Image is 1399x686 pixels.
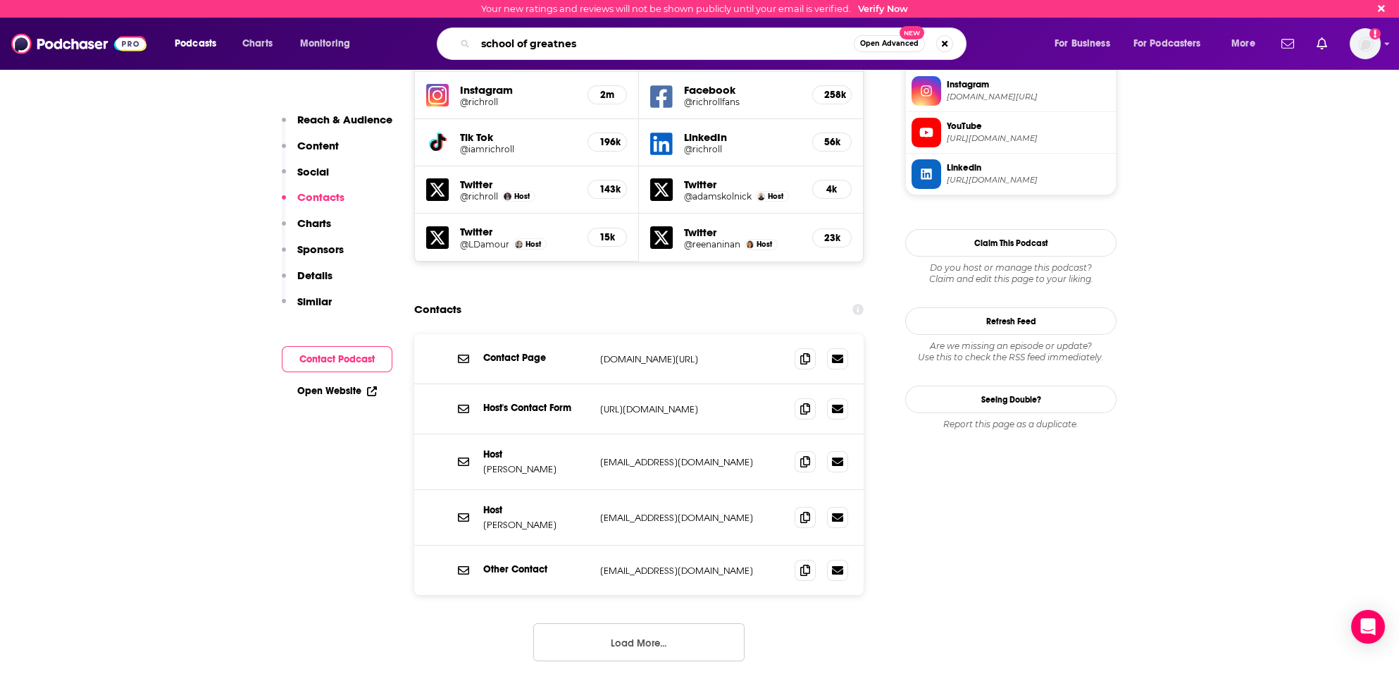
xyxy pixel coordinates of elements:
span: Charts [242,34,273,54]
div: Search podcasts, credits, & more... [450,27,980,60]
span: YouTube [947,120,1110,133]
h5: Twitter [684,178,801,191]
p: Details [297,269,332,282]
img: User Profile [1350,28,1381,59]
span: For Business [1055,34,1110,54]
p: Other Contact [483,563,589,575]
a: Seeing Double? [905,386,1117,413]
h5: 56k [824,136,840,148]
a: @richroll [460,191,498,202]
p: [URL][DOMAIN_NAME] [600,403,783,415]
a: @LDamour [460,239,509,250]
img: Rich Roll [504,192,511,200]
span: instagram.com/richroll [947,92,1110,102]
p: Host [483,504,589,516]
span: Do you host or manage this podcast? [905,262,1117,274]
span: Logged in as BretAita [1350,28,1381,59]
div: Are we missing an episode or update? Use this to check the RSS feed immediately. [905,341,1117,363]
h5: Facebook [684,83,801,97]
button: Sponsors [282,243,344,269]
span: Host [514,192,530,201]
p: [EMAIL_ADDRESS][DOMAIN_NAME] [600,456,783,468]
a: Show notifications dropdown [1311,32,1333,56]
button: open menu [1045,32,1128,55]
a: @richroll [460,97,576,107]
span: Monitoring [300,34,350,54]
button: Similar [282,295,332,321]
h5: Twitter [460,178,576,191]
a: @adamskolnick [684,191,752,202]
h5: @iamrichroll [460,144,576,154]
p: [PERSON_NAME] [483,519,589,531]
img: iconImage [426,84,449,106]
a: Linkedin[URL][DOMAIN_NAME] [912,159,1110,189]
span: Linkedin [947,161,1110,174]
input: Search podcasts, credits, & more... [475,32,854,55]
img: Dr. Lisa Damour [515,240,523,248]
span: Open Advanced [860,40,919,47]
span: https://www.youtube.com/@richroll [947,133,1110,144]
svg: Email not verified [1369,28,1381,39]
h5: Tik Tok [460,130,576,144]
span: New [900,26,925,39]
img: Adam Skolnick [757,192,765,200]
h5: Twitter [460,225,576,238]
a: Show notifications dropdown [1276,32,1300,56]
span: Host [526,240,541,249]
h5: 258k [824,89,840,101]
h5: 15k [599,231,615,243]
button: Contacts [282,190,344,216]
button: Open AdvancedNew [854,35,925,52]
p: Reach & Audience [297,113,392,126]
button: Contact Podcast [282,346,392,372]
h5: 2m [599,89,615,101]
span: Host [768,192,783,201]
p: Contact Page [483,352,589,364]
button: Reach & Audience [282,113,392,139]
h5: LinkedIn [684,130,801,144]
p: Contacts [297,190,344,204]
button: Details [282,269,332,295]
div: Report this page as a duplicate. [905,419,1117,430]
span: Podcasts [175,34,216,54]
p: Charts [297,216,331,230]
button: Claim This Podcast [905,229,1117,257]
h2: Contacts [414,296,461,323]
h5: Twitter [684,226,801,239]
p: [EMAIL_ADDRESS][DOMAIN_NAME] [600,512,783,524]
h5: 196k [599,136,615,148]
button: Content [282,139,339,165]
p: Host's Contact Form [483,402,589,414]
p: [EMAIL_ADDRESS][DOMAIN_NAME] [600,565,783,577]
p: Social [297,165,329,178]
span: For Podcasters [1133,34,1201,54]
span: Instagram [947,78,1110,91]
button: open menu [165,32,235,55]
button: open menu [1221,32,1273,55]
button: Refresh Feed [905,307,1117,335]
img: Podchaser - Follow, Share and Rate Podcasts [11,30,147,57]
a: @richrollfans [684,97,801,107]
div: Open Intercom Messenger [1351,610,1385,644]
a: @richroll [684,144,801,154]
a: Charts [233,32,281,55]
span: https://www.linkedin.com/in/richroll [947,175,1110,185]
button: Charts [282,216,331,243]
button: Show profile menu [1350,28,1381,59]
a: Instagram[DOMAIN_NAME][URL] [912,76,1110,106]
img: Reena Ninan [746,240,754,248]
a: YouTube[URL][DOMAIN_NAME] [912,118,1110,147]
div: Claim and edit this page to your liking. [905,262,1117,285]
button: open menu [1124,32,1221,55]
a: @reenaninan [684,239,740,250]
div: Your new ratings and reviews will not be shown publicly until your email is verified. [481,4,908,14]
a: Verify Now [858,4,908,14]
